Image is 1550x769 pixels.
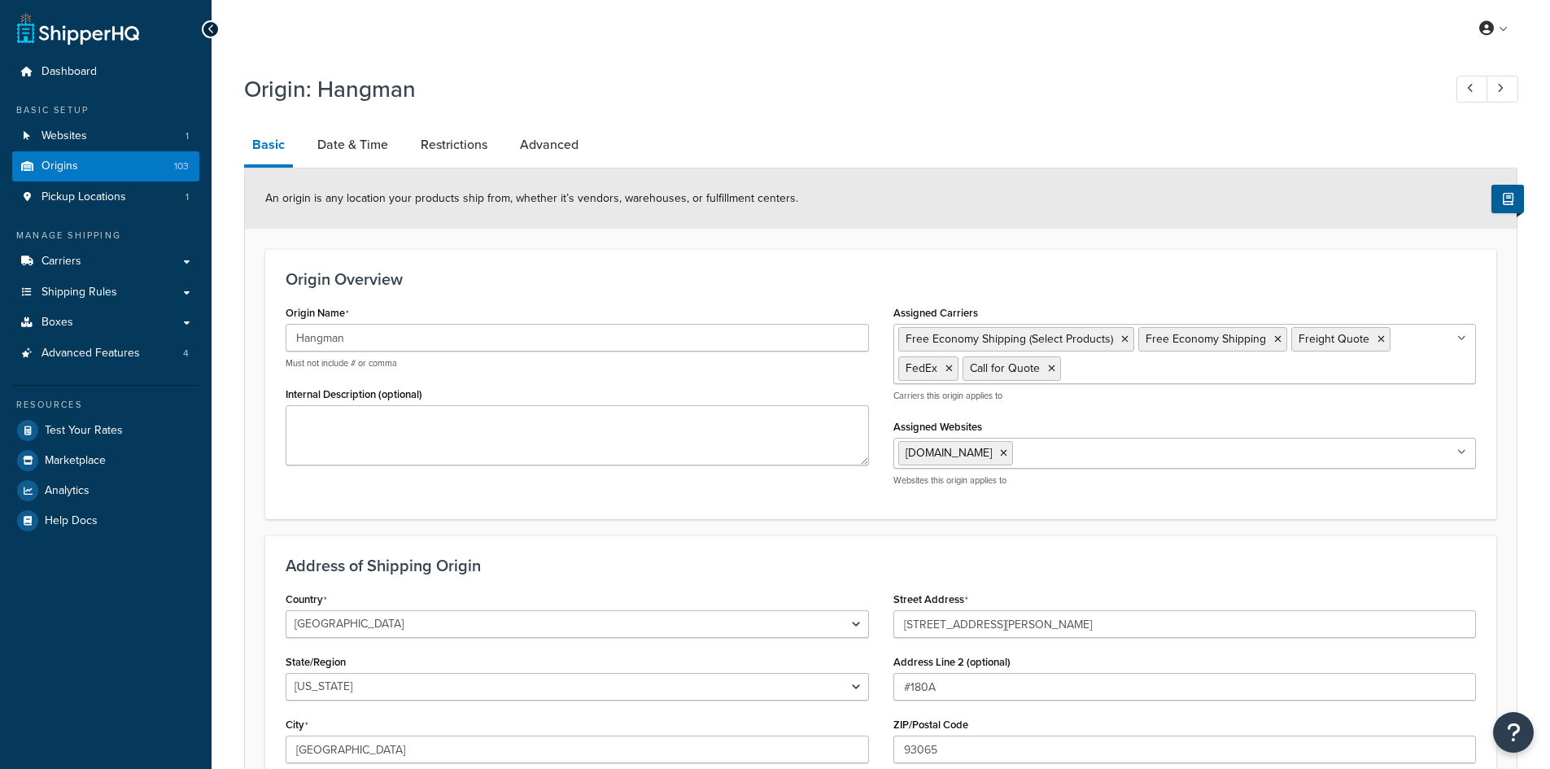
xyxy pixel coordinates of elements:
[12,339,199,369] li: Advanced Features
[41,159,78,173] span: Origins
[41,65,97,79] span: Dashboard
[1493,712,1534,753] button: Open Resource Center
[12,151,199,181] li: Origins
[12,476,199,505] a: Analytics
[41,255,81,269] span: Carriers
[893,421,982,433] label: Assigned Websites
[45,514,98,528] span: Help Docs
[45,484,90,498] span: Analytics
[183,347,189,360] span: 4
[41,286,117,299] span: Shipping Rules
[286,593,327,606] label: Country
[1456,76,1488,103] a: Previous Record
[1146,330,1266,347] span: Free Economy Shipping
[286,719,308,732] label: City
[186,190,189,204] span: 1
[41,190,126,204] span: Pickup Locations
[286,388,422,400] label: Internal Description (optional)
[41,316,73,330] span: Boxes
[286,557,1476,575] h3: Address of Shipping Origin
[265,190,798,207] span: An origin is any location your products ship from, whether it’s vendors, warehouses, or fulfillme...
[906,360,937,377] span: FedEx
[286,656,346,668] label: State/Region
[906,444,992,461] span: [DOMAIN_NAME]
[41,347,140,360] span: Advanced Features
[893,656,1011,668] label: Address Line 2 (optional)
[12,398,199,412] div: Resources
[12,308,199,338] a: Boxes
[286,357,869,369] p: Must not include # or comma
[186,129,189,143] span: 1
[893,719,968,731] label: ZIP/Postal Code
[309,125,396,164] a: Date & Time
[41,129,87,143] span: Websites
[12,103,199,117] div: Basic Setup
[12,121,199,151] li: Websites
[12,229,199,242] div: Manage Shipping
[1491,185,1524,213] button: Show Help Docs
[12,247,199,277] a: Carriers
[12,506,199,535] a: Help Docs
[893,474,1477,487] p: Websites this origin applies to
[1299,330,1369,347] span: Freight Quote
[12,182,199,212] li: Pickup Locations
[12,416,199,445] a: Test Your Rates
[12,182,199,212] a: Pickup Locations1
[45,454,106,468] span: Marketplace
[244,73,1426,105] h1: Origin: Hangman
[1487,76,1518,103] a: Next Record
[893,307,978,319] label: Assigned Carriers
[413,125,496,164] a: Restrictions
[512,125,587,164] a: Advanced
[893,390,1477,402] p: Carriers this origin applies to
[893,593,968,606] label: Street Address
[45,424,123,438] span: Test Your Rates
[12,277,199,308] a: Shipping Rules
[174,159,189,173] span: 103
[244,125,293,168] a: Basic
[970,360,1040,377] span: Call for Quote
[286,307,349,320] label: Origin Name
[906,330,1113,347] span: Free Economy Shipping (Select Products)
[12,339,199,369] a: Advanced Features4
[12,151,199,181] a: Origins103
[12,121,199,151] a: Websites1
[286,270,1476,288] h3: Origin Overview
[12,446,199,475] a: Marketplace
[12,57,199,87] a: Dashboard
